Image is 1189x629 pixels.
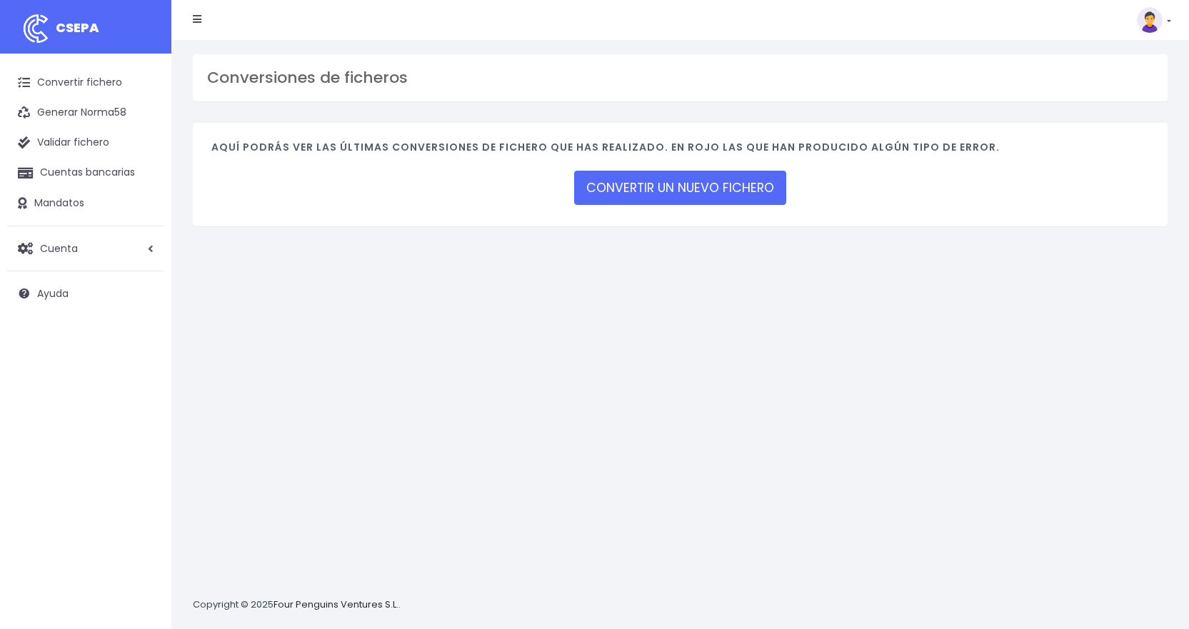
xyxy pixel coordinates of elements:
span: Ayuda [37,286,69,301]
a: Mandatos [7,188,164,218]
h3: Conversiones de ficheros [207,69,1153,87]
img: logo [18,11,54,46]
p: Copyright © 2025 . [193,598,401,613]
span: Cuenta [40,241,78,255]
a: Cuentas bancarias [7,158,164,188]
img: profile [1137,7,1163,33]
h4: Aquí podrás ver las últimas conversiones de fichero que has realizado. En rojo las que han produc... [211,141,1149,161]
a: CONVERTIR UN NUEVO FICHERO [574,171,786,205]
a: Four Penguins Ventures S.L. [274,598,398,611]
a: Cuenta [7,233,164,263]
a: Generar Norma58 [7,98,164,128]
a: Convertir fichero [7,68,164,98]
a: Validar fichero [7,128,164,158]
a: Ayuda [7,278,164,308]
span: CSEPA [56,19,99,36]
